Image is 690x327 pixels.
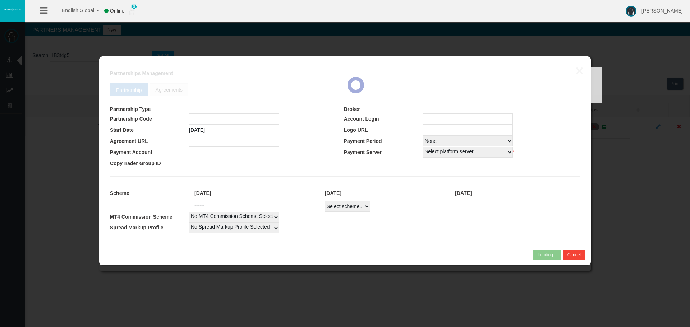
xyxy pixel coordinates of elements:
span: ------ [194,202,204,208]
td: Scheme [110,186,189,201]
td: Agreement URL [110,136,189,147]
span: 0 [131,4,137,9]
td: Payment Period [344,136,423,147]
td: CopyTrader Group ID [110,158,189,169]
div: [DATE] [189,189,319,197]
td: Account Login [344,113,423,125]
span: [DATE] [189,127,205,133]
td: Partnership Type [110,105,189,113]
td: Partnership Code [110,113,189,125]
img: logo.svg [4,8,22,11]
td: Payment Account [110,147,189,158]
span: English Global [52,8,94,13]
button: Cancel [563,250,585,260]
div: [DATE] [450,189,580,197]
div: [DATE] [319,189,450,197]
img: user-image [626,6,636,17]
span: [PERSON_NAME] [641,8,683,14]
td: Payment Server [344,147,423,158]
td: Broker [344,105,423,113]
td: MT4 Commission Scheme [110,212,189,223]
span: Online [110,8,124,14]
button: × [575,64,584,78]
td: Spread Markup Profile [110,223,189,233]
img: user_small.png [129,8,135,15]
td: Logo URL [344,125,423,136]
td: Start Date [110,125,189,136]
